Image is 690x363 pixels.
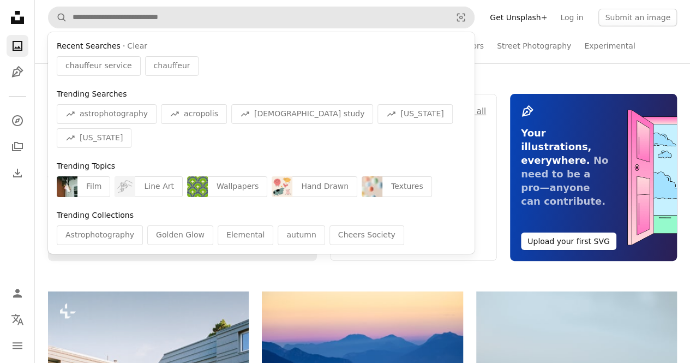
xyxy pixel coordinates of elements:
[554,9,590,26] a: Log in
[77,176,110,197] div: Film
[57,90,127,98] span: Trending Searches
[218,225,273,245] div: Elemental
[7,335,28,356] button: Menu
[497,28,571,63] a: Street Photography
[448,7,474,28] button: Visual search
[341,127,486,148] a: Golden Glow40 images
[329,225,404,245] div: Cheers Society
[57,41,121,52] span: Recent Searches
[154,61,190,72] span: chauffeur
[48,7,475,28] form: Find visuals sitewide
[115,176,135,197] img: premium_vector-1752394679026-e67b963cbd5a
[400,109,443,120] span: [US_STATE]
[254,109,364,120] span: [DEMOGRAPHIC_DATA] study
[521,233,616,250] button: Upload your first SVG
[7,162,28,184] a: Download History
[262,349,463,359] a: Layered blue mountains under a pastel sky
[57,41,466,52] div: ·
[147,225,213,245] div: Golden Glow
[49,7,67,28] button: Search Unsplash
[7,61,28,83] a: Illustrations
[127,41,147,52] button: Clear
[7,282,28,304] a: Log in / Sign up
[57,176,77,197] img: premium_photo-1664457241825-600243040ef5
[598,9,677,26] button: Submit an image
[521,127,591,166] span: Your illustrations, everywhere.
[362,176,382,197] img: premium_photo-1746420146061-0256c1335fe4
[341,225,486,247] a: autumn248 images
[7,7,28,31] a: Home — Unsplash
[483,9,554,26] a: Get Unsplash+
[80,109,148,120] span: astrophotography
[65,61,132,72] span: chauffeur service
[7,35,28,57] a: Photos
[208,176,267,197] div: Wallpapers
[341,192,486,214] a: Astrophotography82 images
[292,176,357,197] div: Hand Drawn
[187,176,208,197] img: premium_vector-1727104187891-9d3ffee9ee70
[57,225,143,245] div: Astrophotography
[57,162,115,170] span: Trending Topics
[7,308,28,330] button: Language
[184,109,218,120] span: acropolis
[584,28,635,63] a: Experimental
[7,136,28,158] a: Collections
[278,225,325,245] div: autumn
[341,159,486,181] a: Cheers Society58 images
[272,176,292,197] img: premium_vector-1738857557550-07f8ae7b8745
[382,176,432,197] div: Textures
[7,110,28,132] a: Explore
[57,211,134,219] span: Trending Collections
[80,133,123,144] span: [US_STATE]
[135,176,182,197] div: Line Art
